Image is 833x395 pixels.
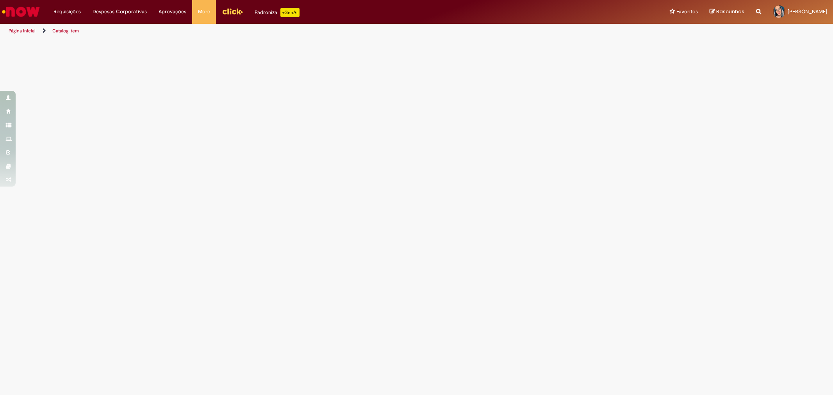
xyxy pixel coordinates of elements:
a: Rascunhos [710,8,744,16]
p: +GenAi [280,8,300,17]
a: Catalog Item [52,28,79,34]
div: Padroniza [255,8,300,17]
span: Aprovações [159,8,186,16]
span: More [198,8,210,16]
span: [PERSON_NAME] [788,8,827,15]
span: Rascunhos [716,8,744,15]
img: click_logo_yellow_360x200.png [222,5,243,17]
span: Despesas Corporativas [93,8,147,16]
ul: Trilhas de página [6,24,549,38]
a: Página inicial [9,28,36,34]
span: Requisições [54,8,81,16]
img: ServiceNow [1,4,41,20]
span: Favoritos [676,8,698,16]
